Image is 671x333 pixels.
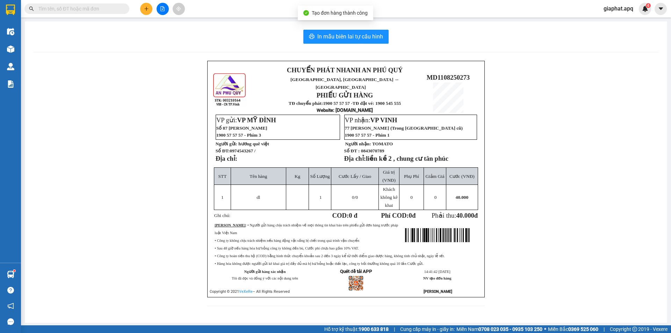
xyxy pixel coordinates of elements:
[423,276,451,280] strong: NV tạo đơn hàng
[215,223,245,227] strong: [PERSON_NAME]
[232,276,298,280] span: Tôi đã đọc và đồng ý với các nội dung trên
[310,174,330,179] span: Số Lượng
[632,327,637,332] span: copyright
[340,269,372,274] strong: Quét để tải APP
[381,212,416,219] strong: Phí COD: đ
[568,326,598,332] strong: 0369 525 060
[216,155,237,162] strong: Địa chỉ:
[352,195,354,200] span: 0
[317,107,373,113] strong: : [DOMAIN_NAME]
[215,223,398,235] span: : • Người gửi hàng chịu trách nhiệm về mọi thông tin khai báo trên phiếu gửi đơn hàng trước pháp ...
[214,213,230,218] span: Ghi chú:
[409,212,412,219] span: 0
[394,325,395,333] span: |
[323,101,352,106] strong: 1900 57 57 57 -
[173,3,185,15] button: aim
[647,3,649,8] span: 4
[456,325,542,333] span: Miền Nam
[604,325,605,333] span: |
[250,174,267,179] span: Tên hàng
[380,187,397,208] span: Khách không kê khai
[424,289,452,294] strong: [PERSON_NAME]
[230,148,255,153] span: 0974543267 /
[7,303,14,309] span: notification
[344,155,366,162] strong: Địa chỉ:
[646,3,651,8] sup: 4
[345,116,397,124] span: VP nhận:
[309,34,315,40] span: printer
[303,30,389,44] button: printerIn mẫu biên lai tự cấu hình
[216,116,276,124] span: VP gửi:
[424,270,450,274] span: 14:41:42 [DATE]
[432,212,478,219] span: Phải thu:
[658,6,664,12] span: caret-down
[289,101,323,106] strong: TĐ chuyển phát:
[7,271,14,278] img: warehouse-icon
[287,66,403,74] strong: CHUYỂN PHÁT NHANH AN PHÚ QUÝ
[7,318,14,325] span: message
[425,174,444,179] span: Giảm Giá
[221,195,224,200] span: 1
[238,141,269,146] span: hương quê việt
[434,195,437,200] span: 0
[216,125,267,131] span: Số 87 [PERSON_NAME]
[372,141,393,146] span: TOMATO
[157,3,169,15] button: file-add
[332,212,358,219] strong: COD:
[474,212,478,219] span: đ
[210,289,290,294] span: Copyright © 2021 – All Rights Reserved
[655,3,667,15] button: caret-down
[13,270,15,272] sup: 1
[642,6,648,12] img: icon-new-feature
[478,326,542,332] strong: 0708 023 035 - 0935 103 250
[160,6,165,11] span: file-add
[216,148,255,153] strong: Số ĐT:
[352,195,358,200] span: /0
[6,5,15,15] img: logo-vxr
[370,116,397,124] span: VP VINH
[144,6,149,11] span: plus
[239,289,253,294] a: VeXeRe
[404,174,419,179] span: Phụ Phí
[303,10,309,16] span: check-circle
[29,6,34,11] span: search
[319,195,322,200] span: 1
[244,270,286,274] strong: Người gửi hàng xác nhận
[237,116,276,124] span: VP MỸ ĐÌNH
[215,246,359,250] span: • Sau 48 giờ nếu hàng hóa hư hỏng công ty không đền bù, Cước phí chưa bao gồm 10% VAT.
[361,148,384,153] span: 0843070789
[216,132,261,138] span: 1900 57 57 57 - Phím 3
[324,325,389,333] span: Hỗ trợ kỹ thuật:
[290,77,399,90] span: [GEOGRAPHIC_DATA], [GEOGRAPHIC_DATA] ↔ [GEOGRAPHIC_DATA]
[317,32,383,41] span: In mẫu biên lai tự cấu hình
[317,92,373,99] strong: PHIẾU GỬI HÀNG
[339,174,371,179] span: Cước Lấy / Giao
[215,239,359,242] span: • Công ty không chịu trách nhiệm nếu hàng động vật sống bị chết trong quá trình vận chuyển
[257,195,260,200] span: dl
[218,174,227,179] span: STT
[598,4,639,13] span: giaphat.apq
[456,195,469,200] span: 40.000
[344,148,360,153] strong: Số ĐT :
[449,174,475,179] span: Cước (VNĐ)
[212,72,247,107] img: logo
[456,212,474,219] span: 40.000
[7,80,14,88] img: solution-icon
[366,155,448,162] span: liền kề 2 , chung cư tân phúc
[7,28,14,35] img: warehouse-icon
[7,287,14,294] span: question-circle
[548,325,598,333] span: Miền Bắc
[359,326,389,332] strong: 1900 633 818
[38,5,121,13] input: Tìm tên, số ĐT hoặc mã đơn
[215,262,424,266] span: • Hàng hóa không được người gửi kê khai giá trị đầy đủ mà bị hư hỏng hoặc thất lạc, công ty bồi t...
[216,141,237,146] strong: Người gửi:
[382,169,396,183] span: Giá trị (VNĐ)
[353,101,401,106] strong: TĐ đặt vé: 1900 545 555
[345,132,390,138] span: 1900 57 57 57 - Phím 1
[215,254,445,258] span: • Công ty hoàn tiền thu hộ (COD) bằng hình thức chuyển khoản sau 2 đến 3 ngày kể từ thời điểm gia...
[427,74,470,81] span: MD1108250273
[317,108,333,113] span: Website
[345,125,463,131] span: 77 [PERSON_NAME] (Trong [GEOGRAPHIC_DATA] cũ)
[7,63,14,70] img: warehouse-icon
[7,45,14,53] img: warehouse-icon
